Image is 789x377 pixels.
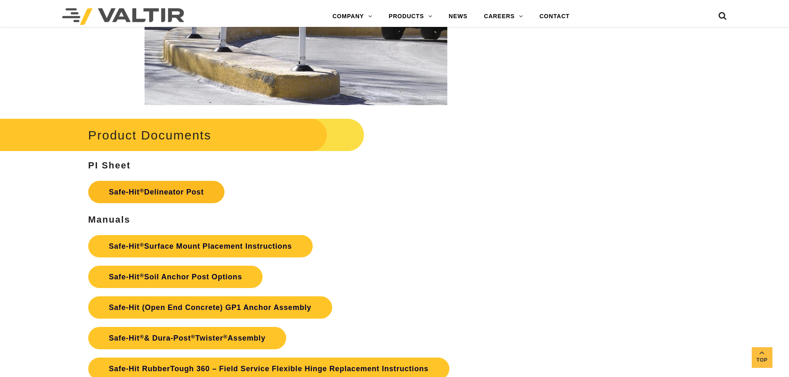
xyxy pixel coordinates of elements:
a: Safe-Hit®Surface Mount Placement Instructions [88,235,313,257]
a: CAREERS [476,8,531,25]
a: COMPANY [324,8,381,25]
a: NEWS [440,8,475,25]
a: Top [752,347,772,368]
sup: ® [140,334,144,340]
a: Safe-Hit®& Dura-Post®Twister®Assembly [88,327,286,349]
a: Safe-Hit®Soil Anchor Post Options [88,266,263,288]
a: CONTACT [531,8,578,25]
a: Safe-Hit (Open End Concrete) GP1 Anchor Assembly [88,296,332,319]
sup: ® [140,272,144,279]
sup: ® [223,334,228,340]
a: PRODUCTS [381,8,441,25]
span: Top [752,355,772,365]
strong: Manuals [88,214,130,225]
strong: PI Sheet [88,160,131,170]
sup: ® [191,334,195,340]
sup: ® [140,242,144,248]
a: Safe-Hit®Delineator Post [88,181,224,203]
sup: ® [140,187,144,194]
img: Valtir [62,8,184,25]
